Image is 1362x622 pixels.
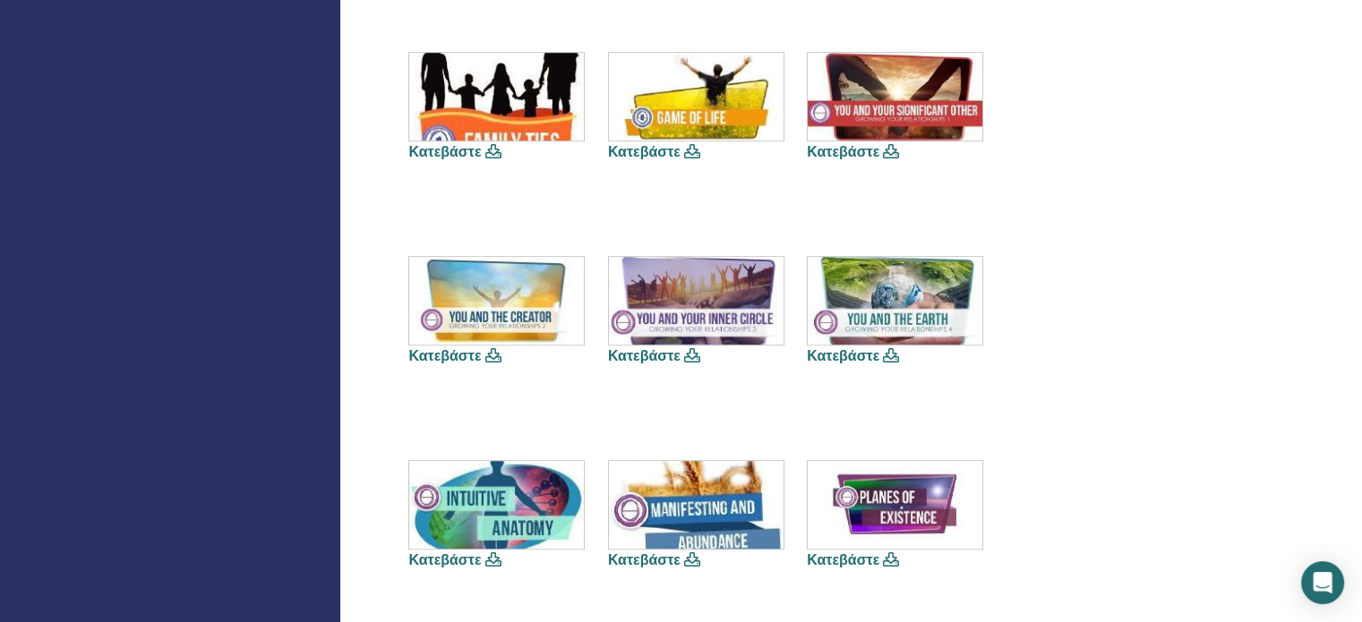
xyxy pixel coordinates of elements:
[807,550,879,569] a: Κατεβάστε
[807,346,879,365] a: Κατεβάστε
[807,142,879,161] a: Κατεβάστε
[409,461,584,549] img: intuitive-anatomy.jpg
[408,550,481,569] a: Κατεβάστε
[409,53,584,141] img: family-ties.jpg
[1301,561,1344,604] div: Open Intercom Messenger
[808,257,982,345] img: growing-your-relationship-4-you-and-the-earth.jpg
[409,257,584,345] img: growing-your-relationship-2-you-and-the-creator.jpg
[609,53,784,141] img: game.jpg
[808,461,982,549] img: planes.jpg
[408,142,481,161] a: Κατεβάστε
[608,142,681,161] a: Κατεβάστε
[609,461,784,549] img: manifesting.jpg
[608,550,681,569] a: Κατεβάστε
[408,346,481,365] a: Κατεβάστε
[808,53,982,141] img: growing-your-relationship-1-you-and-your-significant-others.jpg
[608,346,681,365] a: Κατεβάστε
[609,257,784,345] img: growing-your-relationship-3-you-and-your-inner-circle.jpg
